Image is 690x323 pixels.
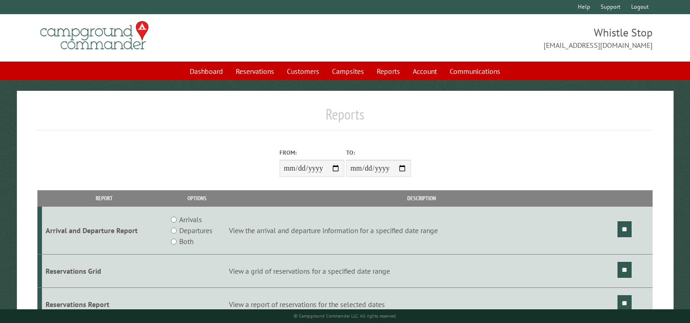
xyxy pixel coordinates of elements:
[346,148,411,157] label: To:
[327,63,369,80] a: Campsites
[179,214,202,225] label: Arrivals
[167,190,228,206] th: Options
[42,255,167,288] td: Reservations Grid
[37,18,151,53] img: Campground Commander
[37,105,653,130] h1: Reports
[179,236,193,247] label: Both
[280,148,344,157] label: From:
[42,190,167,206] th: Report
[228,207,616,255] td: View the arrival and departure information for a specified date range
[345,25,653,51] span: Whistle Stop [EMAIL_ADDRESS][DOMAIN_NAME]
[281,63,325,80] a: Customers
[371,63,405,80] a: Reports
[228,190,616,206] th: Description
[228,287,616,321] td: View a report of reservations for the selected dates
[42,287,167,321] td: Reservations Report
[444,63,506,80] a: Communications
[294,313,397,319] small: © Campground Commander LLC. All rights reserved.
[184,63,228,80] a: Dashboard
[230,63,280,80] a: Reservations
[42,207,167,255] td: Arrival and Departure Report
[407,63,442,80] a: Account
[179,225,213,236] label: Departures
[228,255,616,288] td: View a grid of reservations for a specified date range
